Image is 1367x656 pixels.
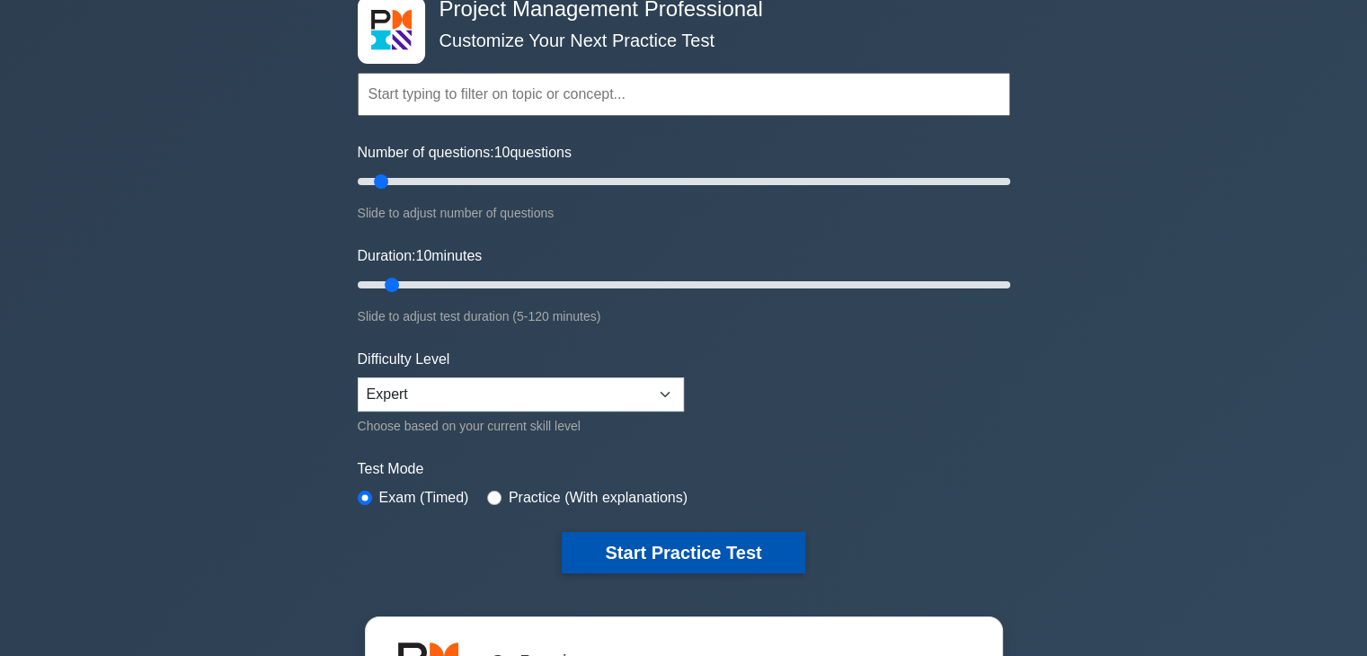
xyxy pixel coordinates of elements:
label: Test Mode [358,458,1010,480]
span: 10 [494,145,510,160]
input: Start typing to filter on topic or concept... [358,73,1010,116]
div: Slide to adjust test duration (5-120 minutes) [358,306,1010,327]
span: 10 [415,248,431,263]
label: Practice (With explanations) [509,487,688,509]
label: Duration: minutes [358,245,483,267]
label: Number of questions: questions [358,142,572,164]
label: Difficulty Level [358,349,450,370]
label: Exam (Timed) [379,487,469,509]
div: Slide to adjust number of questions [358,202,1010,224]
button: Start Practice Test [562,532,804,573]
div: Choose based on your current skill level [358,415,684,437]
